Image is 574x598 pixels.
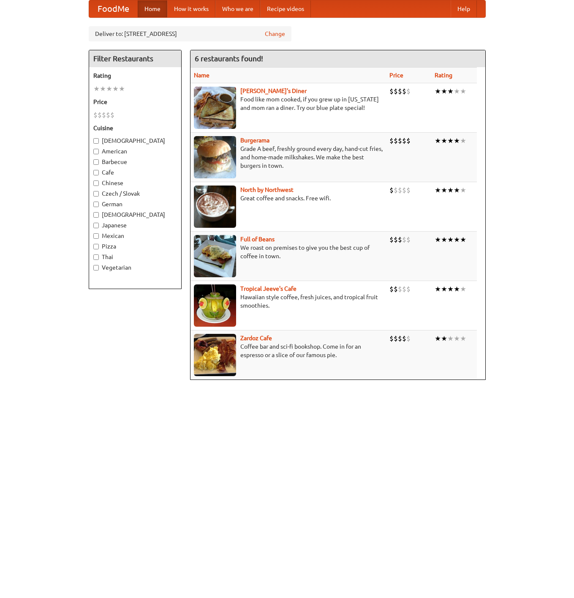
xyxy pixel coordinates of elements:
[406,334,411,343] li: $
[93,158,177,166] label: Barbecue
[93,200,177,208] label: German
[441,334,447,343] li: ★
[394,87,398,96] li: $
[194,95,383,112] p: Food like mom cooked, if you grew up in [US_STATE] and mom ran a diner. Try our blue plate special!
[93,233,99,239] input: Mexican
[93,180,99,186] input: Chinese
[240,137,269,144] a: Burgerama
[402,87,406,96] li: $
[402,136,406,145] li: $
[389,186,394,195] li: $
[112,84,119,93] li: ★
[89,26,291,41] div: Deliver to: [STREET_ADDRESS]
[100,84,106,93] li: ★
[406,87,411,96] li: $
[451,0,477,17] a: Help
[447,186,454,195] li: ★
[240,236,275,243] a: Full of Beans
[402,235,406,244] li: $
[93,149,99,154] input: American
[406,186,411,195] li: $
[93,232,177,240] label: Mexican
[93,110,98,120] li: $
[93,138,99,144] input: [DEMOGRAPHIC_DATA]
[93,202,99,207] input: German
[389,72,403,79] a: Price
[447,334,454,343] li: ★
[389,334,394,343] li: $
[454,186,460,195] li: ★
[394,334,398,343] li: $
[194,145,383,170] p: Grade A beef, freshly ground every day, hand-cut fries, and home-made milkshakes. We make the bes...
[454,136,460,145] li: ★
[454,87,460,96] li: ★
[447,136,454,145] li: ★
[98,110,102,120] li: $
[194,186,236,228] img: north.jpg
[194,72,209,79] a: Name
[394,284,398,294] li: $
[435,235,441,244] li: ★
[389,235,394,244] li: $
[460,334,466,343] li: ★
[194,87,236,129] img: sallys.jpg
[435,334,441,343] li: ★
[194,243,383,260] p: We roast on premises to give you the best cup of coffee in town.
[260,0,311,17] a: Recipe videos
[194,342,383,359] p: Coffee bar and sci-fi bookshop. Come in for an espresso or a slice of our famous pie.
[194,194,383,202] p: Great coffee and snacks. Free wifi.
[119,84,125,93] li: ★
[110,110,114,120] li: $
[93,189,177,198] label: Czech / Slovak
[93,124,177,132] h5: Cuisine
[441,136,447,145] li: ★
[93,212,99,218] input: [DEMOGRAPHIC_DATA]
[454,334,460,343] li: ★
[93,223,99,228] input: Japanese
[106,84,112,93] li: ★
[93,263,177,272] label: Vegetarian
[460,284,466,294] li: ★
[93,221,177,229] label: Japanese
[435,87,441,96] li: ★
[89,50,181,67] h4: Filter Restaurants
[435,136,441,145] li: ★
[93,210,177,219] label: [DEMOGRAPHIC_DATA]
[394,235,398,244] li: $
[460,235,466,244] li: ★
[398,334,402,343] li: $
[194,136,236,178] img: burgerama.jpg
[441,87,447,96] li: ★
[398,136,402,145] li: $
[460,186,466,195] li: ★
[194,334,236,376] img: zardoz.jpg
[138,0,167,17] a: Home
[394,186,398,195] li: $
[93,84,100,93] li: ★
[265,30,285,38] a: Change
[215,0,260,17] a: Who we are
[398,87,402,96] li: $
[240,335,272,341] a: Zardoz Cafe
[435,72,452,79] a: Rating
[389,87,394,96] li: $
[194,293,383,310] p: Hawaiian style coffee, fresh juices, and tropical fruit smoothies.
[389,136,394,145] li: $
[460,87,466,96] li: ★
[402,284,406,294] li: $
[89,0,138,17] a: FoodMe
[406,136,411,145] li: $
[454,284,460,294] li: ★
[240,186,294,193] b: North by Northwest
[93,179,177,187] label: Chinese
[167,0,215,17] a: How it works
[194,235,236,277] img: beans.jpg
[106,110,110,120] li: $
[441,186,447,195] li: ★
[447,235,454,244] li: ★
[240,285,297,292] a: Tropical Jeeve's Cafe
[402,334,406,343] li: $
